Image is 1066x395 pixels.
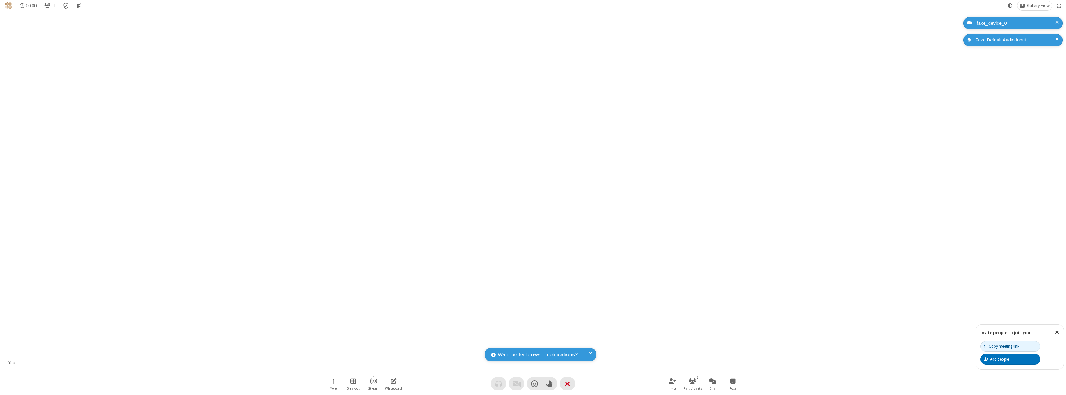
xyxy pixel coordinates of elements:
span: Polls [729,387,736,390]
span: Stream [368,387,379,390]
img: QA Selenium DO NOT DELETE OR CHANGE [5,2,12,9]
span: Gallery view [1027,3,1050,8]
button: End or leave meeting [560,377,575,390]
button: Add people [980,354,1040,364]
button: Manage Breakout Rooms [344,375,363,393]
button: Open chat [703,375,722,393]
button: Open shared whiteboard [384,375,403,393]
button: Send a reaction [527,377,542,390]
button: Invite participants (⌘+Shift+I) [663,375,682,393]
span: Whiteboard [385,387,402,390]
button: Conversation [74,1,84,10]
button: Change layout [1017,1,1052,10]
span: More [330,387,337,390]
span: 00:00 [26,3,37,9]
span: 1 [53,3,55,9]
button: Open menu [324,375,342,393]
button: Start streaming [364,375,383,393]
span: Invite [668,387,676,390]
button: Fullscreen [1055,1,1064,10]
button: Open poll [724,375,742,393]
div: Fake Default Audio Input [973,37,1058,44]
button: Raise hand [542,377,557,390]
button: Using system theme [1005,1,1015,10]
button: Video [509,377,524,390]
button: Open participant list [42,1,58,10]
button: Open participant list [683,375,702,393]
span: Breakout [347,387,360,390]
button: Close popover [1051,325,1064,340]
span: Participants [684,387,702,390]
button: Copy meeting link [980,341,1040,352]
div: Copy meeting link [984,343,1019,349]
button: Audio problem - check your Internet connection or call by phone [491,377,506,390]
div: 1 [695,375,700,380]
span: Want better browser notifications? [498,351,578,359]
div: fake_device_0 [975,20,1058,27]
div: Timer [17,1,39,10]
div: You [6,359,18,367]
div: Meeting details Encryption enabled [60,1,72,10]
span: Chat [709,387,716,390]
label: Invite people to join you [980,330,1030,336]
